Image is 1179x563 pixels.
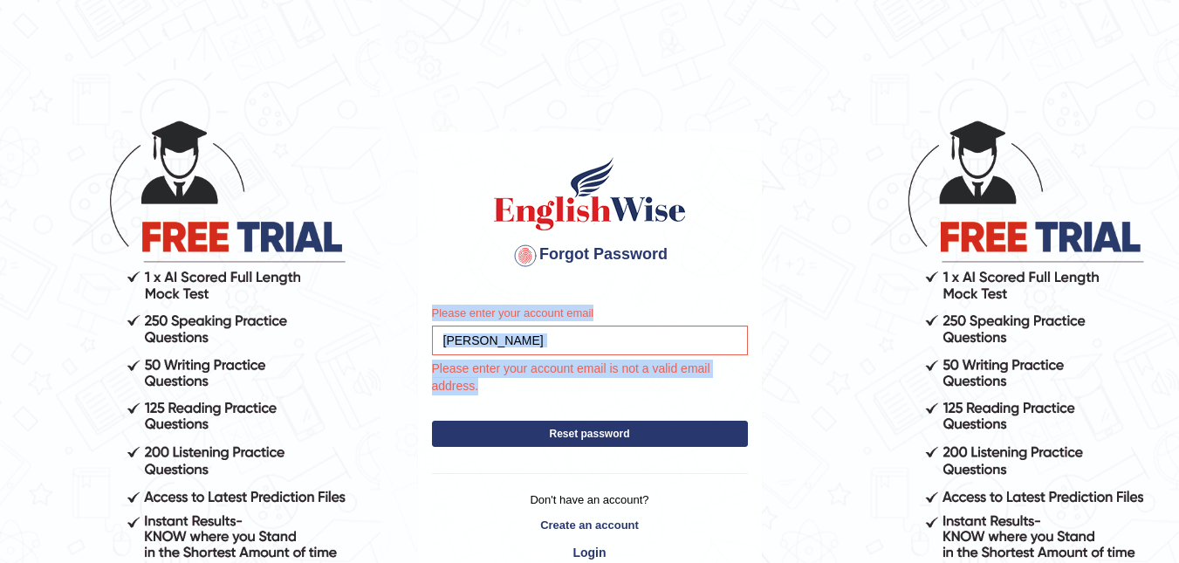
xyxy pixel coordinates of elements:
span: Forgot Password [511,245,668,263]
button: Reset password [432,421,748,447]
img: English Wise [490,154,689,233]
label: Please enter your account email [432,305,594,321]
p: Don't have an account? [432,491,748,508]
a: Create an account [432,517,748,533]
p: Please enter your account email is not a valid email address. [415,360,748,395]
